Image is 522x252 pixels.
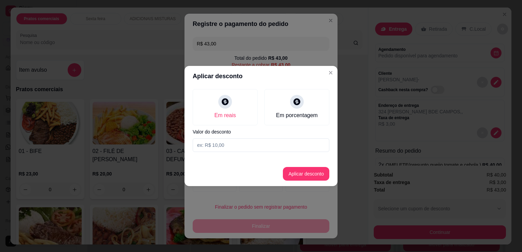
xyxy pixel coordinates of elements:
label: Valor do desconto [193,129,329,134]
div: Em porcentagem [276,111,318,120]
button: Close [325,67,336,78]
header: Aplicar desconto [184,66,338,86]
div: Em reais [214,111,236,120]
button: Aplicar desconto [283,167,329,181]
input: Valor do desconto [193,138,329,152]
